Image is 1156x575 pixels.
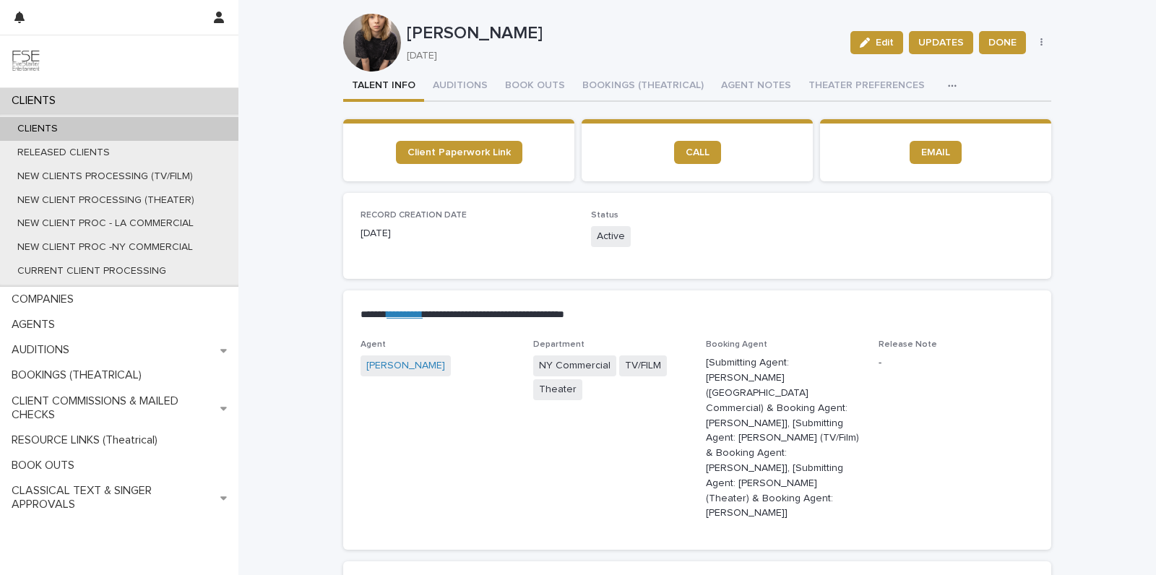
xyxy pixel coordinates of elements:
[918,35,964,50] span: UPDATES
[6,194,206,207] p: NEW CLIENT PROCESSING (THEATER)
[921,147,950,157] span: EMAIL
[879,355,1034,371] p: -
[6,394,220,422] p: CLIENT COMMISSIONS & MAILED CHECKS
[6,293,85,306] p: COMPANIES
[686,147,709,157] span: CALL
[988,35,1017,50] span: DONE
[407,23,839,44] p: [PERSON_NAME]
[533,340,585,349] span: Department
[674,141,721,164] a: CALL
[706,355,861,521] p: [Submitting Agent: [PERSON_NAME] ([GEOGRAPHIC_DATA] Commercial) & Booking Agent: [PERSON_NAME]], ...
[6,318,66,332] p: AGENTS
[6,147,121,159] p: RELEASED CLIENTS
[800,72,933,102] button: THEATER PREFERENCES
[361,340,386,349] span: Agent
[496,72,574,102] button: BOOK OUTS
[361,211,467,220] span: RECORD CREATION DATE
[850,31,903,54] button: Edit
[366,358,445,373] a: [PERSON_NAME]
[343,72,424,102] button: TALENT INFO
[712,72,800,102] button: AGENT NOTES
[6,265,178,277] p: CURRENT CLIENT PROCESSING
[6,433,169,447] p: RESOURCE LINKS (Theatrical)
[574,72,712,102] button: BOOKINGS (THEATRICAL)
[6,368,153,382] p: BOOKINGS (THEATRICAL)
[591,211,618,220] span: Status
[6,241,204,254] p: NEW CLIENT PROC -NY COMMERCIAL
[979,31,1026,54] button: DONE
[909,31,973,54] button: UPDATES
[876,38,894,48] span: Edit
[6,484,220,511] p: CLASSICAL TEXT & SINGER APPROVALS
[424,72,496,102] button: AUDITIONS
[910,141,962,164] a: EMAIL
[6,343,81,357] p: AUDITIONS
[6,459,86,472] p: BOOK OUTS
[6,217,205,230] p: NEW CLIENT PROC - LA COMMERCIAL
[6,170,204,183] p: NEW CLIENTS PROCESSING (TV/FILM)
[6,94,67,108] p: CLIENTS
[361,226,574,241] p: [DATE]
[619,355,667,376] span: TV/FILM
[533,379,582,400] span: Theater
[12,47,40,76] img: 9JgRvJ3ETPGCJDhvPVA5
[407,50,833,62] p: [DATE]
[6,123,69,135] p: CLIENTS
[706,340,767,349] span: Booking Agent
[533,355,616,376] span: NY Commercial
[879,340,937,349] span: Release Note
[407,147,511,157] span: Client Paperwork Link
[396,141,522,164] a: Client Paperwork Link
[591,226,631,247] span: Active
